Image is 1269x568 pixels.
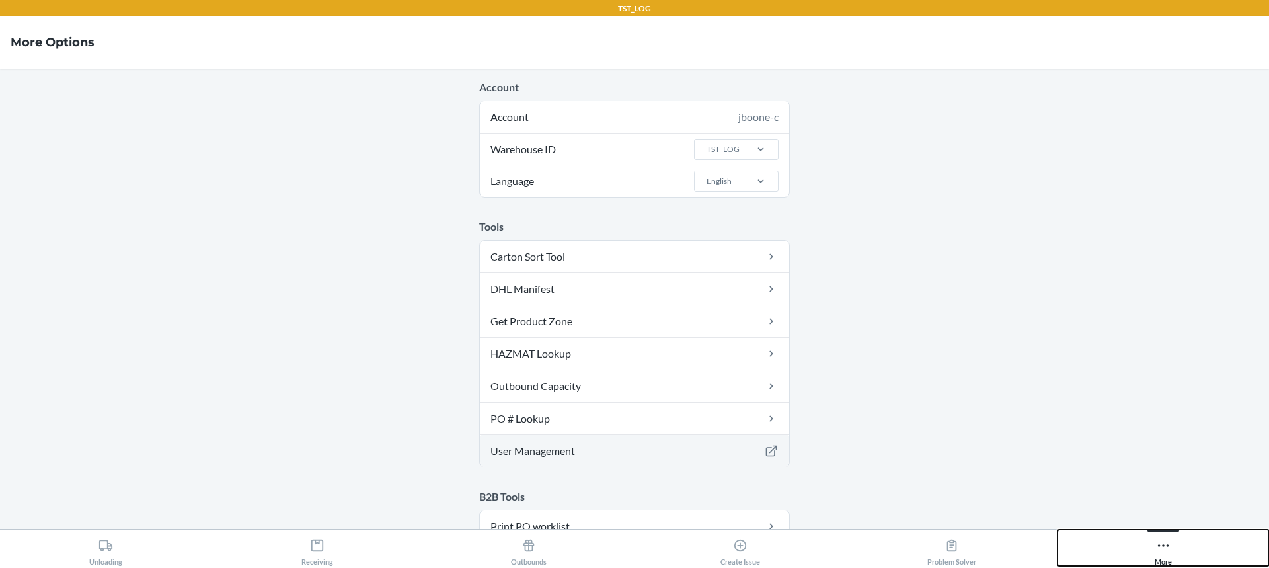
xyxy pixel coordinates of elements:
[480,305,789,337] a: Get Product Zone
[720,533,760,566] div: Create Issue
[707,175,732,187] div: English
[1057,530,1269,566] button: More
[89,533,122,566] div: Unloading
[846,530,1057,566] button: Problem Solver
[488,165,536,197] span: Language
[1155,533,1172,566] div: More
[705,143,707,155] input: Warehouse IDTST_LOG
[488,134,558,165] span: Warehouse ID
[618,3,651,15] p: TST_LOG
[707,143,740,155] div: TST_LOG
[480,435,789,467] a: User Management
[480,510,789,542] a: Print PO worklist
[480,403,789,434] a: PO # Lookup
[479,79,790,95] p: Account
[927,533,976,566] div: Problem Solver
[480,273,789,305] a: DHL Manifest
[480,101,789,133] div: Account
[479,219,790,235] p: Tools
[511,533,547,566] div: Outbounds
[423,530,634,566] button: Outbounds
[480,370,789,402] a: Outbound Capacity
[480,338,789,370] a: HAZMAT Lookup
[634,530,846,566] button: Create Issue
[480,241,789,272] a: Carton Sort Tool
[479,489,790,505] p: B2B Tools
[211,530,423,566] button: Receiving
[705,175,707,187] input: LanguageEnglish
[301,533,333,566] div: Receiving
[11,34,95,51] h4: More Options
[738,109,779,125] div: jboone-c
